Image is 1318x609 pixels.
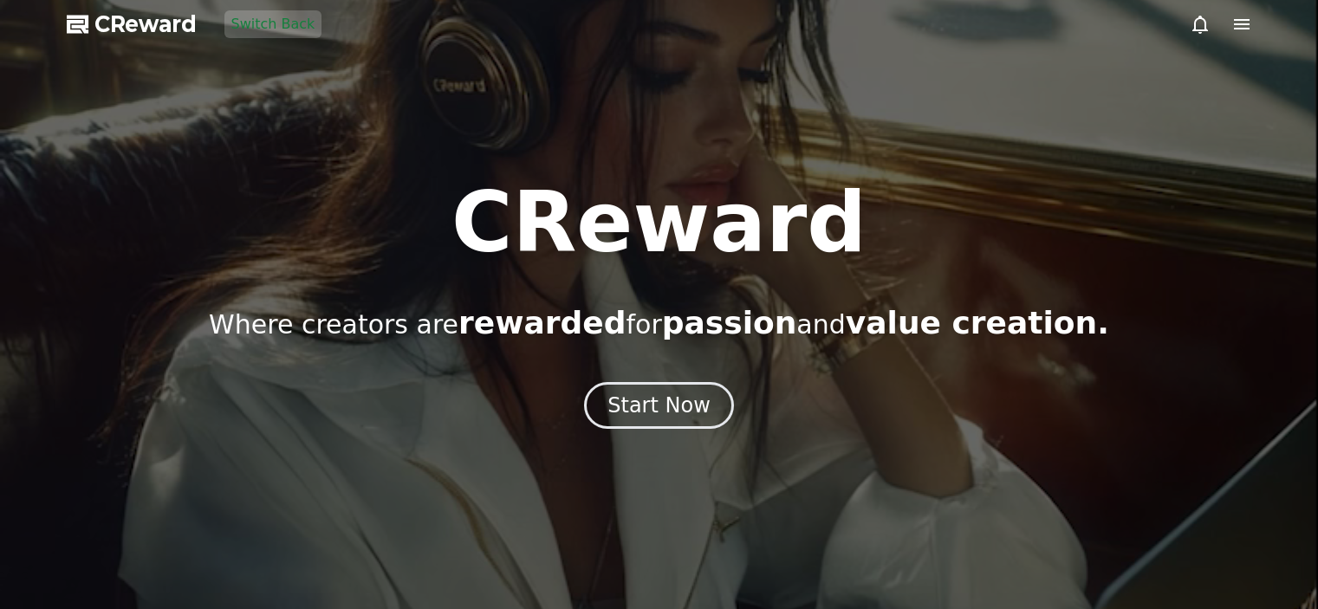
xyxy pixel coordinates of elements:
[94,10,197,38] span: CReward
[451,181,867,264] h1: CReward
[662,305,797,340] span: passion
[224,10,322,38] button: Switch Back
[607,392,711,419] div: Start Now
[846,305,1109,340] span: value creation.
[584,399,734,416] a: Start Now
[584,382,734,429] button: Start Now
[67,10,197,38] a: CReward
[209,306,1109,340] p: Where creators are for and
[458,305,626,340] span: rewarded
